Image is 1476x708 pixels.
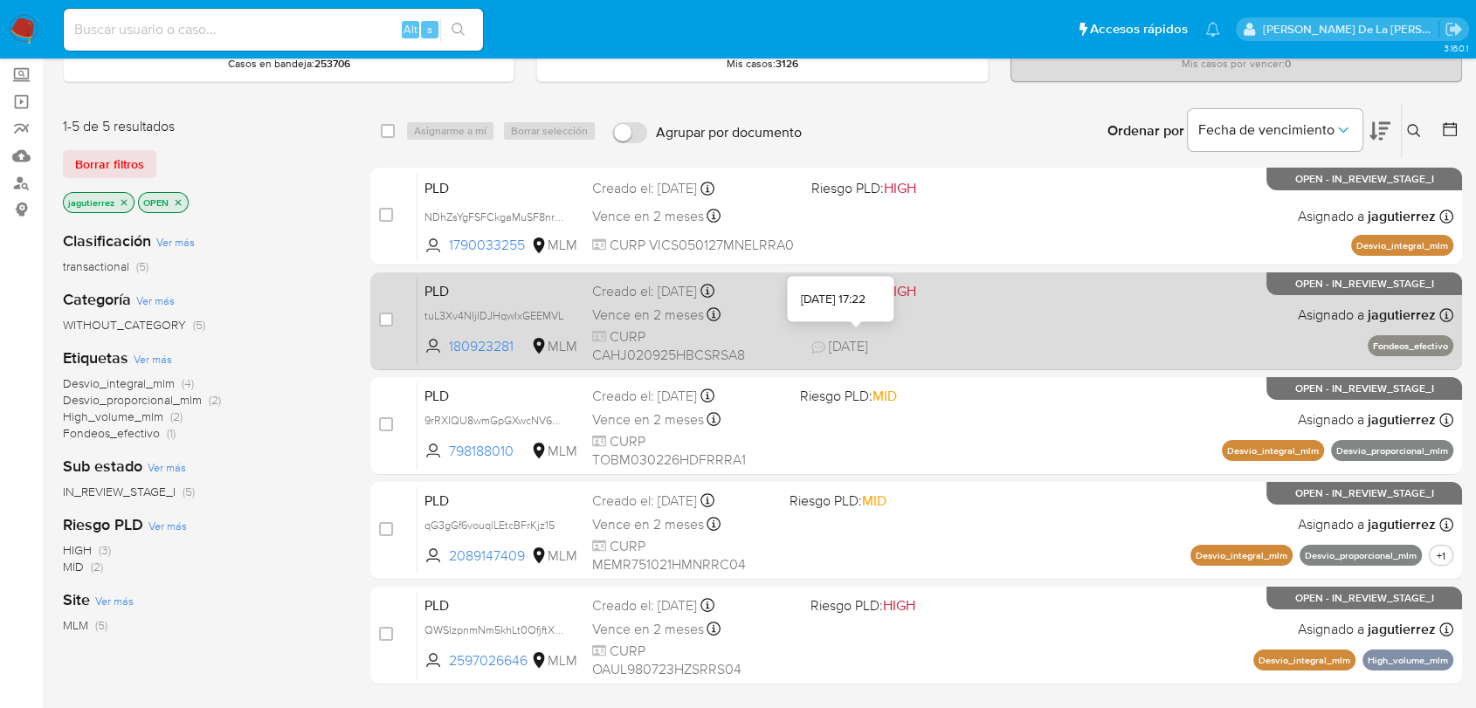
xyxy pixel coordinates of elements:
span: s [427,21,432,38]
span: Accesos rápidos [1090,20,1188,38]
p: javier.gutierrez@mercadolibre.com.mx [1263,21,1439,38]
span: Alt [403,21,417,38]
div: [DATE] 17:22 [801,291,866,308]
button: search-icon [440,17,476,42]
a: Notificaciones [1205,22,1220,37]
a: Salir [1445,20,1463,38]
span: 3.160.1 [1443,41,1467,55]
input: Buscar usuario o caso... [64,18,483,41]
